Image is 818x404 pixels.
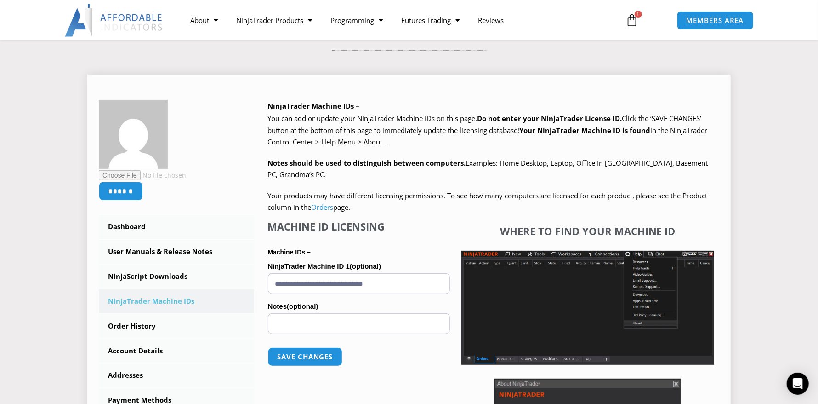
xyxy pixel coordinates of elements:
div: Open Intercom Messenger [787,373,809,395]
span: 1 [635,11,642,18]
a: Order History [99,314,254,338]
h4: Where to find your Machine ID [461,225,714,237]
span: Examples: Home Desktop, Laptop, Office In [GEOGRAPHIC_DATA], Basement PC, Grandma’s PC. [268,158,708,179]
span: You can add or update your NinjaTrader Machine IDs on this page. [268,114,477,123]
a: Account Details [99,339,254,363]
a: Dashboard [99,215,254,239]
label: NinjaTrader Machine ID 1 [268,260,450,273]
span: Click the ‘SAVE CHANGES’ button at the bottom of this page to immediately update the licensing da... [268,114,708,146]
button: Save changes [268,347,343,366]
strong: Notes should be used to distinguish between computers. [268,158,466,167]
strong: Machine IDs – [268,248,311,256]
a: About [181,10,227,31]
a: NinjaTrader Machine IDs [99,289,254,313]
a: User Manuals & Release Notes [99,240,254,264]
img: LogoAI | Affordable Indicators – NinjaTrader [65,4,164,37]
a: 1 [612,7,653,34]
a: Addresses [99,364,254,387]
a: Programming [321,10,392,31]
a: NinjaTrader Products [227,10,321,31]
a: Orders [312,202,334,212]
label: Notes [268,300,450,313]
span: Your products may have different licensing permissions. To see how many computers are licensed fo... [268,191,708,212]
strong: Your NinjaTrader Machine ID is found [520,126,651,135]
h4: Machine ID Licensing [268,220,450,232]
a: MEMBERS AREA [677,11,754,30]
a: Reviews [469,10,513,31]
img: Screenshot 2025-01-17 1155544 | Affordable Indicators – NinjaTrader [461,251,714,365]
a: NinjaScript Downloads [99,265,254,289]
span: (optional) [350,262,381,270]
b: Do not enter your NinjaTrader License ID. [477,114,622,123]
span: MEMBERS AREA [687,17,744,24]
span: (optional) [287,302,318,310]
nav: Menu [181,10,615,31]
img: 2008be395ea0521b86f1f156b4e12efc33dc220f2dac0610f65c790bac2f017b [99,100,168,169]
b: NinjaTrader Machine IDs – [268,101,360,110]
a: Futures Trading [392,10,469,31]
